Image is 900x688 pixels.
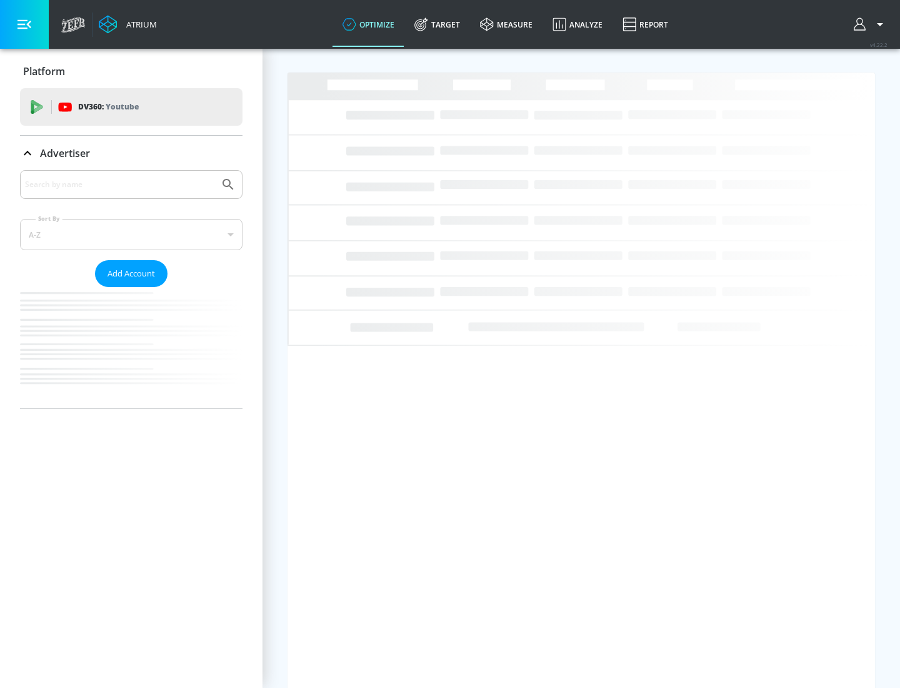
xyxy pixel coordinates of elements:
div: Advertiser [20,136,242,171]
div: Platform [20,54,242,89]
div: Atrium [121,19,157,30]
p: Platform [23,64,65,78]
nav: list of Advertiser [20,287,242,408]
a: Analyze [542,2,612,47]
div: DV360: Youtube [20,88,242,126]
input: Search by name [25,176,214,193]
a: optimize [332,2,404,47]
span: Add Account [107,266,155,281]
a: Atrium [99,15,157,34]
div: A-Z [20,219,242,250]
button: Add Account [95,260,167,287]
label: Sort By [36,215,62,223]
a: Report [612,2,678,47]
p: Youtube [106,100,139,113]
a: Target [404,2,470,47]
span: v 4.22.2 [870,41,887,48]
div: Advertiser [20,170,242,408]
a: measure [470,2,542,47]
p: DV360: [78,100,139,114]
p: Advertiser [40,146,90,160]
